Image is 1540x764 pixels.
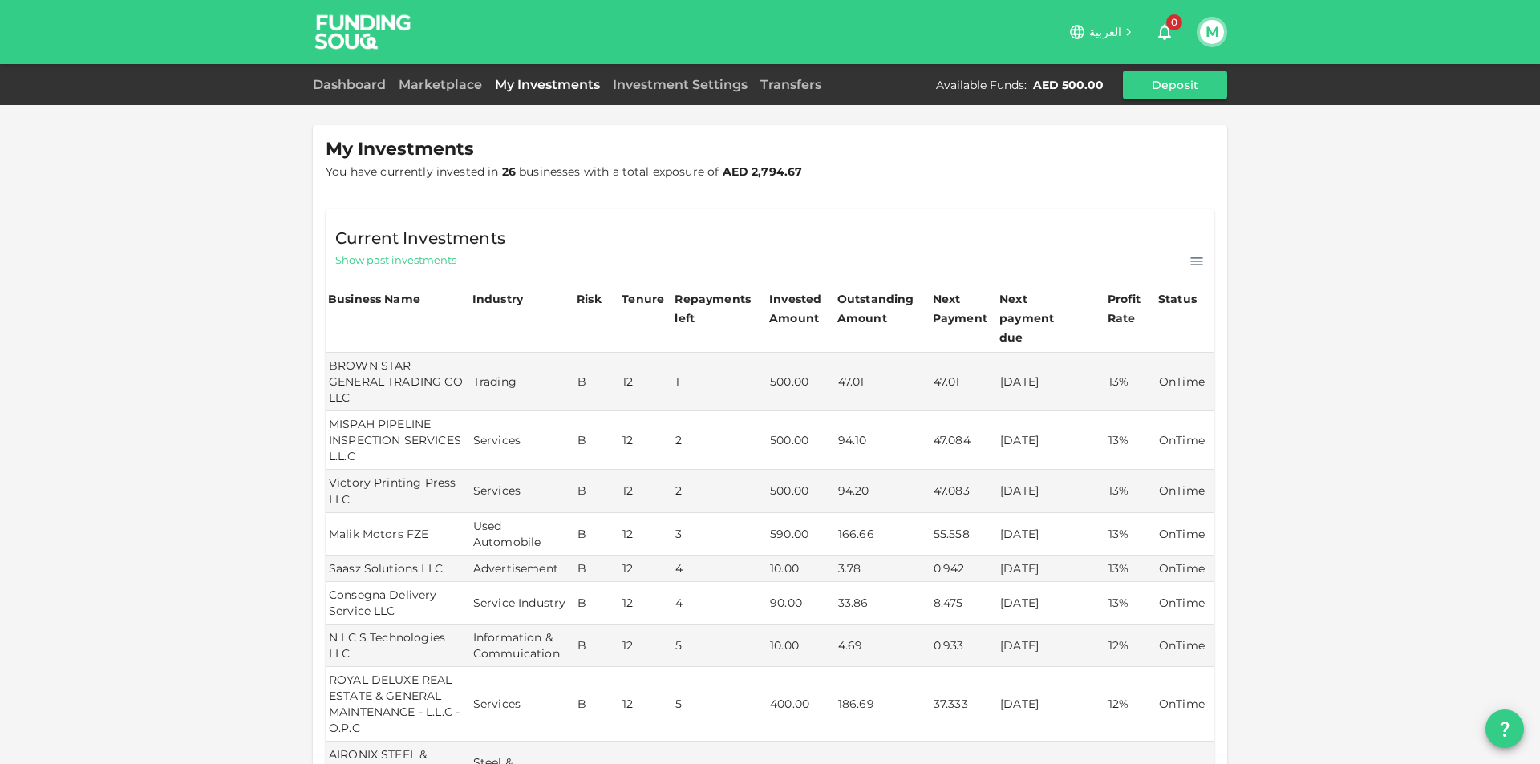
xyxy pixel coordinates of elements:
td: 0.933 [930,625,997,667]
div: Tenure [622,289,664,309]
a: Investment Settings [606,77,754,92]
td: 13% [1105,556,1156,582]
td: [DATE] [997,582,1105,625]
td: OnTime [1156,667,1214,742]
td: 2 [672,470,767,512]
div: Profit Rate [1108,289,1153,328]
td: B [574,667,619,742]
td: 33.86 [835,582,930,625]
span: 0 [1166,14,1182,30]
div: Next Payment [933,289,995,328]
td: B [574,625,619,667]
td: Services [470,667,574,742]
td: 90.00 [767,582,835,625]
td: [DATE] [997,556,1105,582]
td: 4 [672,556,767,582]
a: My Investments [488,77,606,92]
td: Consegna Delivery Service LLC [326,582,470,625]
td: B [574,513,619,556]
span: العربية [1089,25,1121,39]
div: Next payment due [999,289,1080,347]
td: Services [470,411,574,470]
td: 3.78 [835,556,930,582]
td: 12 [619,513,672,556]
td: 47.083 [930,470,997,512]
td: Malik Motors FZE [326,513,470,556]
a: Transfers [754,77,828,92]
td: 12 [619,582,672,625]
a: Dashboard [313,77,392,92]
td: [DATE] [997,353,1105,411]
td: 13% [1105,582,1156,625]
td: 12 [619,556,672,582]
td: 47.084 [930,411,997,470]
strong: AED 2,794.67 [723,164,803,179]
td: 10.00 [767,556,835,582]
td: B [574,353,619,411]
div: Repayments left [675,289,755,328]
div: Invested Amount [769,289,833,328]
td: 166.66 [835,513,930,556]
td: 400.00 [767,667,835,742]
td: 10.00 [767,625,835,667]
td: [DATE] [997,667,1105,742]
td: 4 [672,582,767,625]
td: 5 [672,625,767,667]
td: 13% [1105,513,1156,556]
div: Business Name [328,289,420,309]
div: Outstanding Amount [837,289,918,328]
td: OnTime [1156,470,1214,512]
td: 590.00 [767,513,835,556]
div: Risk [577,289,609,309]
td: 12 [619,470,672,512]
td: B [574,556,619,582]
td: Services [470,470,574,512]
td: 12% [1105,667,1156,742]
td: 13% [1105,470,1156,512]
td: OnTime [1156,513,1214,556]
a: Marketplace [392,77,488,92]
div: Status [1158,289,1198,309]
td: 12 [619,625,672,667]
td: 2 [672,411,767,470]
td: B [574,582,619,625]
td: [DATE] [997,470,1105,512]
td: 13% [1105,353,1156,411]
td: 12% [1105,625,1156,667]
td: 500.00 [767,470,835,512]
td: ROYAL DELUXE REAL ESTATE & GENERAL MAINTENANCE - L.L.C - O.P.C [326,667,470,742]
td: 13% [1105,411,1156,470]
button: question [1485,709,1524,748]
td: 4.69 [835,625,930,667]
td: OnTime [1156,411,1214,470]
td: 94.10 [835,411,930,470]
td: [DATE] [997,625,1105,667]
span: You have currently invested in businesses with a total exposure of [326,164,802,179]
div: Industry [472,289,523,309]
td: MISPAH PIPELINE INSPECTION SERVICES L.L.C [326,411,470,470]
td: Saasz Solutions LLC [326,556,470,582]
td: Information & Commuication [470,625,574,667]
td: Trading [470,353,574,411]
td: 12 [619,353,672,411]
td: 37.333 [930,667,997,742]
td: 3 [672,513,767,556]
td: N I C S Technologies LLC [326,625,470,667]
td: 500.00 [767,353,835,411]
td: 0.942 [930,556,997,582]
div: Available Funds : [936,77,1027,93]
td: 47.01 [930,353,997,411]
td: 55.558 [930,513,997,556]
td: [DATE] [997,513,1105,556]
td: B [574,411,619,470]
td: 47.01 [835,353,930,411]
td: 500.00 [767,411,835,470]
td: 5 [672,667,767,742]
td: 1 [672,353,767,411]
